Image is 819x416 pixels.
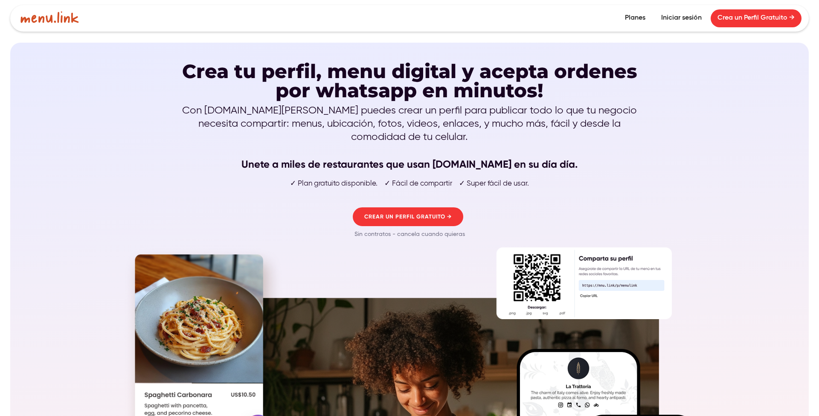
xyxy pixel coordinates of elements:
[351,226,468,242] p: Sin contratos - cancela cuando quieras
[179,61,640,100] h1: Crea tu perfil, menu digital y acepta ordenes por whatsapp en minutos!
[241,158,578,170] strong: Unete a miles de restaurantes que usan [DOMAIN_NAME] en su día día.
[618,9,652,27] a: Planes
[711,9,802,27] a: Crea un Perfil Gratuito →
[179,104,640,172] p: Con [DOMAIN_NAME][PERSON_NAME] puedes crear un perfil para publicar todo lo que tu negocio necesi...
[290,179,378,189] p: ✓ Plan gratuito disponible.
[459,179,529,189] p: ✓ Super fácil de usar.
[353,207,463,226] a: CREAR UN PERFIL GRATUITO →
[654,9,709,27] a: Iniciar sesión
[384,179,452,189] p: ✓ Fácil de compartir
